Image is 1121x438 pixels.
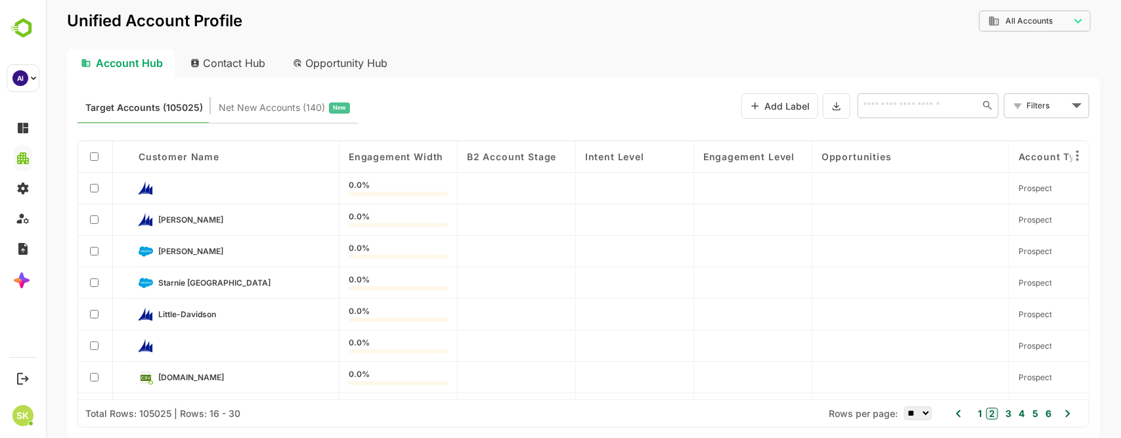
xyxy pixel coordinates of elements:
div: All Accounts [942,15,1024,27]
span: Intent Level [539,151,598,162]
span: Account Type [973,151,1042,162]
div: Total Rows: 105025 | Rows: 16 - 30 [39,408,194,419]
span: Customer Name [93,151,173,162]
div: 0.0% [303,181,402,196]
div: All Accounts [933,9,1045,34]
span: Prospect [973,183,1006,193]
div: 0.0% [303,244,402,259]
div: AI [12,70,28,86]
span: Engagement Level [657,151,749,162]
span: Known accounts you’ve identified to target - imported from CRM, Offline upload, or promoted from ... [39,99,157,116]
div: Opportunity Hub [236,49,353,77]
span: B2 Account Stage [421,151,510,162]
div: Contact Hub [134,49,231,77]
button: 2 [940,408,952,420]
button: 1 [929,406,936,421]
div: Account Hub [21,49,129,77]
span: Prospect [973,246,1006,256]
span: Prospect [973,372,1006,382]
span: Opportunities [776,151,846,162]
div: SK [12,405,33,426]
div: 0.0% [303,213,402,227]
div: Filters [980,99,1022,112]
button: 5 [983,406,992,421]
img: BambooboxLogoMark.f1c84d78b4c51b1a7b5f700c9845e183.svg [7,16,40,41]
span: Fastfacts.Co [112,372,178,382]
p: Unified Account Profile [21,13,196,29]
span: Prospect [973,278,1006,288]
span: Popish Israel [112,246,177,256]
div: 0.0% [303,370,402,385]
span: All Accounts [959,16,1007,26]
span: Prospect [973,341,1006,351]
button: Logout [14,370,32,387]
span: Prospect [973,309,1006,319]
div: 0.0% [303,307,402,322]
button: 6 [996,406,1005,421]
span: Engagement Width [303,151,397,162]
div: 0.0% [303,339,402,353]
button: Add Label [695,93,772,119]
button: 3 [956,406,965,421]
div: Filters [979,92,1044,120]
span: Net New Accounts ( 140 ) [173,99,279,116]
span: New [287,99,300,116]
button: 4 [970,406,979,421]
span: Rows per page: [783,408,852,419]
span: Starnie Sweden [112,278,225,288]
span: Mcmahon-Nelson [112,215,177,225]
span: Little-Davidson [112,309,170,319]
div: 0.0% [303,276,402,290]
span: Prospect [973,215,1006,225]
